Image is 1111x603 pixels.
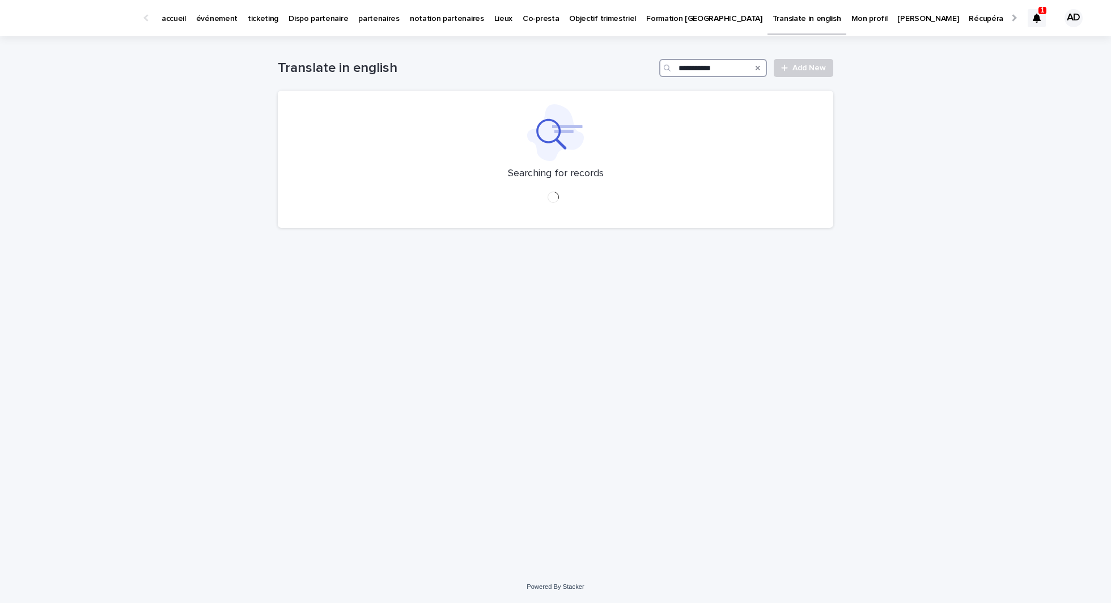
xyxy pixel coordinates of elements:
div: AD [1065,9,1083,27]
span: Add New [792,64,826,72]
h1: Translate in english [278,60,655,77]
a: Powered By Stacker [527,583,584,590]
a: Add New [774,59,833,77]
p: Searching for records [508,168,604,180]
img: Ls34BcGeRexTGTNfXpUC [23,7,133,29]
p: 1 [1041,6,1045,14]
div: 1 [1028,9,1046,27]
input: Search [659,59,767,77]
